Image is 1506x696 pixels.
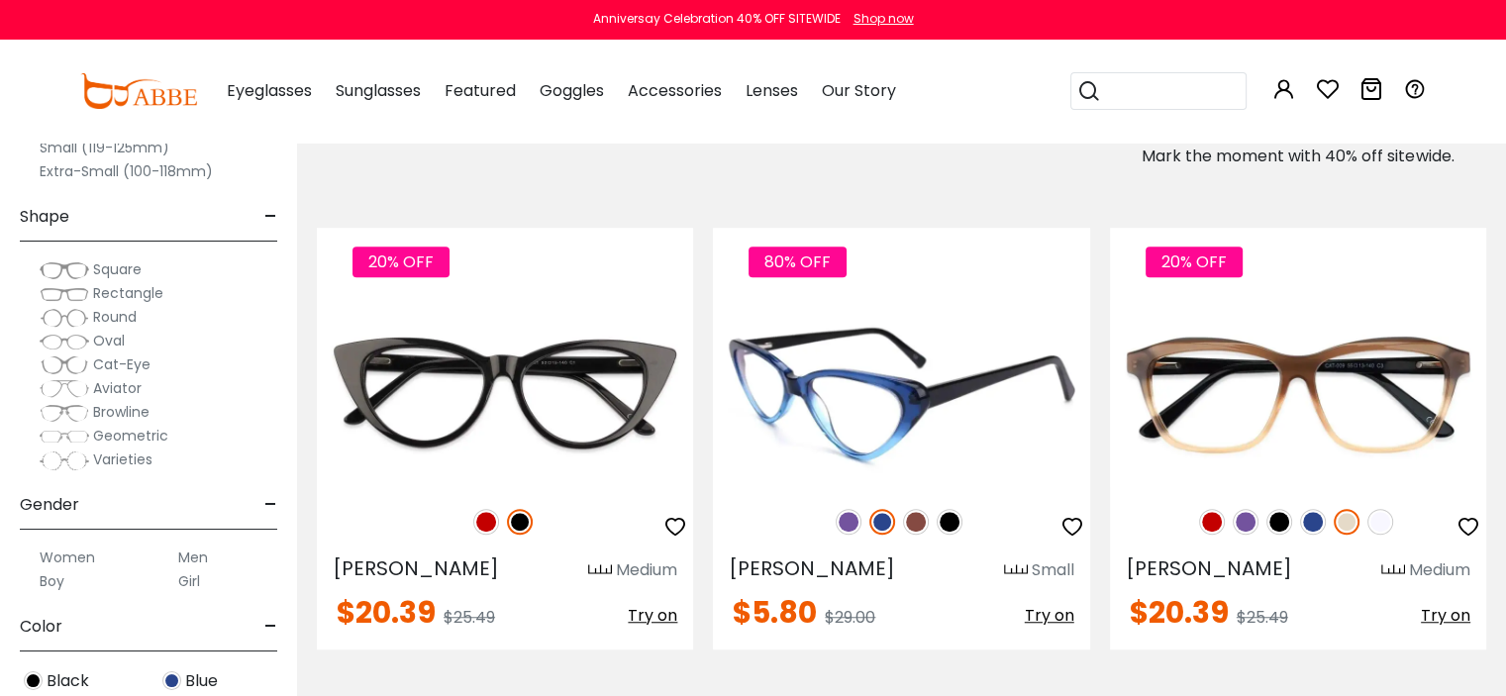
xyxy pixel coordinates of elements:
span: [PERSON_NAME] [333,554,499,582]
label: Boy [40,569,64,593]
span: Blue [185,669,218,693]
img: Square.png [40,260,89,280]
span: [PERSON_NAME] [729,554,895,582]
span: Varieties [93,449,152,469]
img: Cat-Eye.png [40,355,89,375]
img: size ruler [1004,563,1028,578]
img: Round.png [40,308,89,328]
img: Black [1266,509,1292,535]
img: Black [24,671,43,690]
img: size ruler [588,563,612,578]
img: Aviator.png [40,379,89,399]
img: Purple [1233,509,1258,535]
span: Goggles [540,79,604,102]
span: $20.39 [1130,591,1229,634]
img: Black [507,509,533,535]
label: Small (119-125mm) [40,136,169,159]
label: Women [40,546,95,569]
span: Black [47,669,89,693]
img: Blue [1300,509,1326,535]
img: Brown [903,509,929,535]
img: Black Nora - Acetate ,Universal Bridge Fit [317,299,693,487]
span: $25.49 [444,606,495,629]
span: Shape [20,193,69,241]
span: $25.49 [1237,606,1288,629]
div: Small [1032,558,1074,582]
span: Cat-Eye [93,354,151,374]
div: Shop now [853,10,914,28]
div: Medium [1409,558,1470,582]
span: Try on [1025,604,1074,627]
img: Blue [869,509,895,535]
span: Geometric [93,426,168,446]
span: Lenses [746,79,798,102]
label: Men [178,546,208,569]
button: Try on [1025,598,1074,634]
span: Round [93,307,137,327]
img: Black [937,509,962,535]
img: Purple [836,509,861,535]
span: Try on [628,604,677,627]
img: Blue Hannah - Acetate ,Universal Bridge Fit [713,299,1089,487]
div: Anniversay Celebration 40% OFF SITEWIDE [593,10,841,28]
span: Sunglasses [336,79,421,102]
img: abbeglasses.com [80,73,197,109]
img: Browline.png [40,403,89,423]
span: $29.00 [825,606,875,629]
span: Oval [93,331,125,350]
span: Color [20,603,62,650]
img: Oval.png [40,332,89,351]
img: Cream Sonia - Acetate ,Eyeglasses [1110,299,1486,487]
img: Red [473,509,499,535]
a: Shop now [844,10,914,27]
span: - [264,481,277,529]
label: Extra-Small (100-118mm) [40,159,213,183]
span: Gender [20,481,79,529]
button: Try on [628,598,677,634]
img: Blue [162,671,181,690]
img: Varieties.png [40,450,89,471]
img: Geometric.png [40,427,89,447]
span: Aviator [93,378,142,398]
span: Featured [445,79,516,102]
label: Girl [178,569,200,593]
img: Translucent [1367,509,1393,535]
button: Try on [1421,598,1470,634]
span: Eyeglasses [227,79,312,102]
span: Square [93,259,142,279]
span: [PERSON_NAME] [1126,554,1292,582]
div: Medium [616,558,677,582]
span: - [264,193,277,241]
img: size ruler [1381,563,1405,578]
span: $5.80 [733,591,817,634]
span: Browline [93,402,150,422]
span: $20.39 [337,591,436,634]
img: Red [1199,509,1225,535]
span: 20% OFF [1146,247,1243,277]
span: Our Story [822,79,896,102]
span: Rectangle [93,283,163,303]
img: Rectangle.png [40,284,89,304]
img: Cream [1334,509,1359,535]
span: Mark the moment with 40% off sitewide. [1142,145,1454,167]
span: Accessories [628,79,722,102]
span: - [264,603,277,650]
span: 20% OFF [352,247,450,277]
span: Try on [1421,604,1470,627]
span: 80% OFF [749,247,847,277]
